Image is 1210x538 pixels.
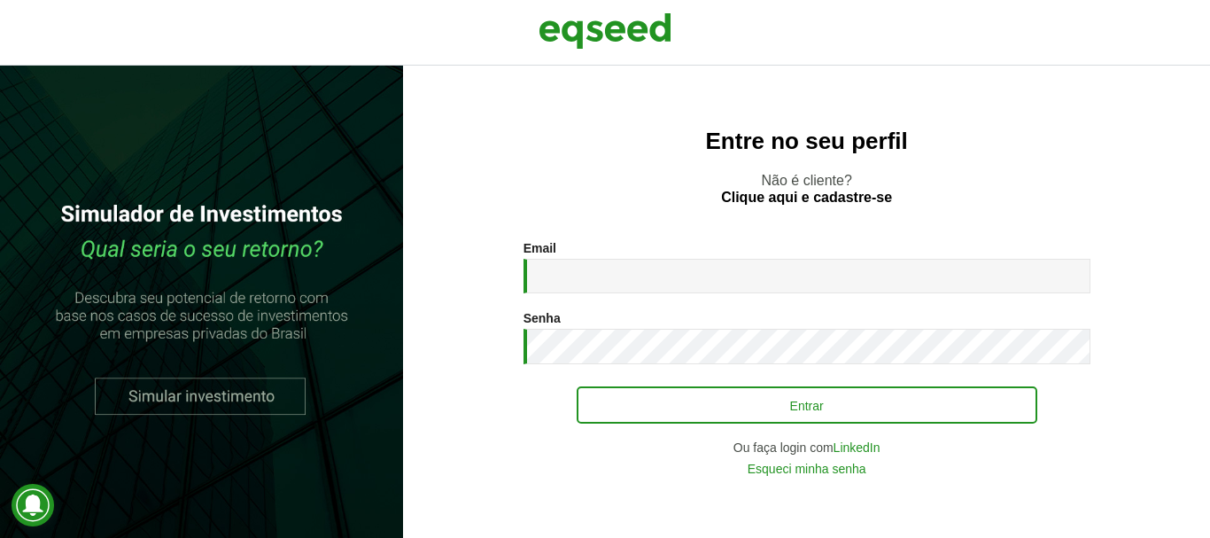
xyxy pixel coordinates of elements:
[524,441,1090,454] div: Ou faça login com
[524,312,561,324] label: Senha
[438,129,1175,154] h2: Entre no seu perfil
[438,172,1175,206] p: Não é cliente?
[577,386,1037,424] button: Entrar
[748,463,866,475] a: Esqueci minha senha
[539,9,671,53] img: EqSeed Logo
[524,242,556,254] label: Email
[721,191,892,205] a: Clique aqui e cadastre-se
[834,441,880,454] a: LinkedIn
